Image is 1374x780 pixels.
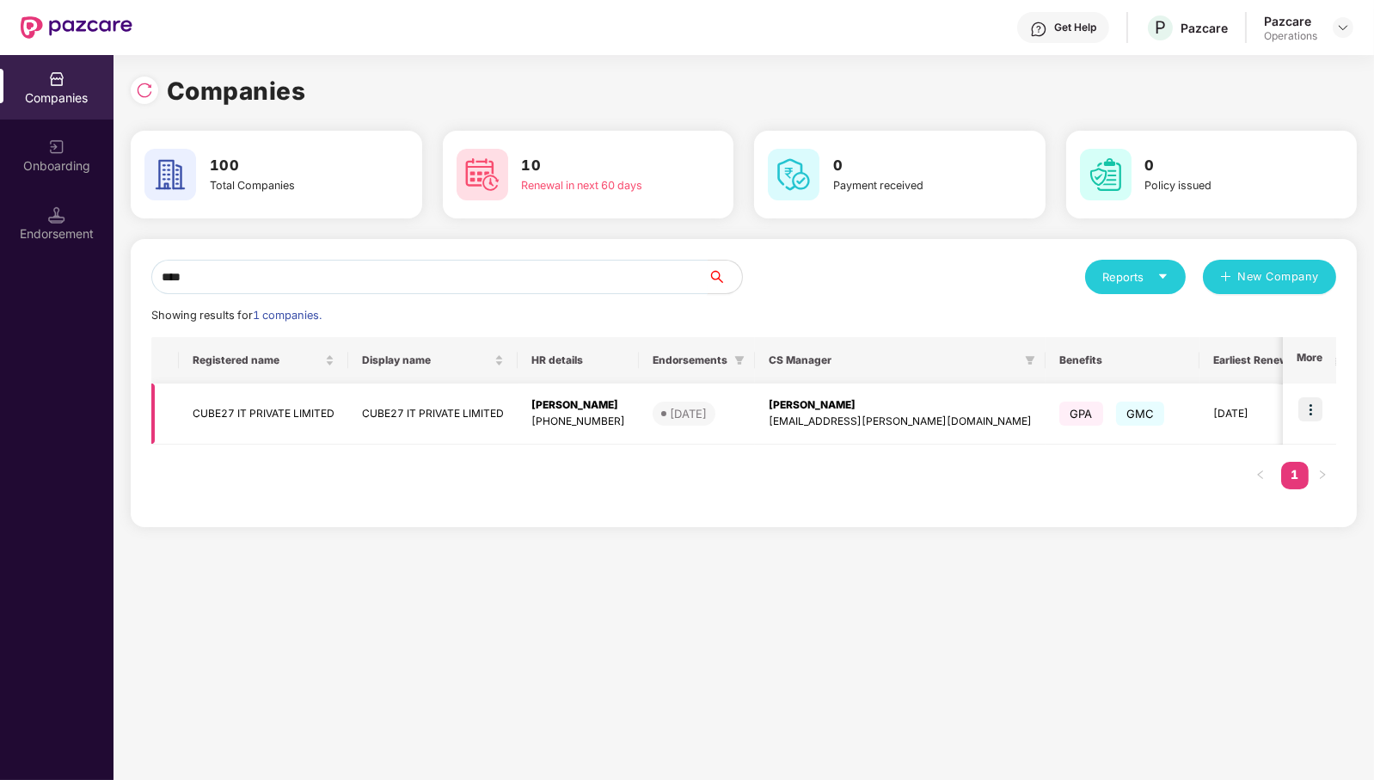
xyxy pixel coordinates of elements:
[1283,337,1336,384] th: More
[1155,17,1166,38] span: P
[731,350,748,371] span: filter
[193,353,322,367] span: Registered name
[179,384,348,445] td: CUBE27 IT PRIVATE LIMITED
[210,155,358,177] h3: 100
[1281,462,1309,488] a: 1
[769,414,1032,430] div: [EMAIL_ADDRESS][PERSON_NAME][DOMAIN_NAME]
[833,177,981,194] div: Payment received
[48,138,65,156] img: svg+xml;base64,PHN2ZyB3aWR0aD0iMjAiIGhlaWdodD0iMjAiIHZpZXdCb3g9IjAgMCAyMCAyMCIgZmlsbD0ibm9uZSIgeG...
[348,384,518,445] td: CUBE27 IT PRIVATE LIMITED
[1264,13,1317,29] div: Pazcare
[457,149,508,200] img: svg+xml;base64,PHN2ZyB4bWxucz0iaHR0cDovL3d3dy53My5vcmcvMjAwMC9zdmciIHdpZHRoPSI2MCIgaGVpZ2h0PSI2MC...
[48,206,65,224] img: svg+xml;base64,PHN2ZyB3aWR0aD0iMTQuNSIgaGVpZ2h0PSIxNC41IiB2aWV3Qm94PSIwIDAgMTYgMTYiIGZpbGw9Im5vbm...
[1309,462,1336,489] button: right
[707,270,742,284] span: search
[1281,462,1309,489] li: 1
[210,177,358,194] div: Total Companies
[1247,462,1274,489] li: Previous Page
[1203,260,1336,294] button: plusNew Company
[1199,384,1310,445] td: [DATE]
[1145,177,1293,194] div: Policy issued
[518,337,639,384] th: HR details
[1046,337,1199,384] th: Benefits
[1238,268,1320,286] span: New Company
[1102,268,1169,286] div: Reports
[1054,21,1096,34] div: Get Help
[167,72,306,110] h1: Companies
[1025,355,1035,365] span: filter
[1181,20,1228,36] div: Pazcare
[1080,149,1132,200] img: svg+xml;base64,PHN2ZyB4bWxucz0iaHR0cDovL3d3dy53My5vcmcvMjAwMC9zdmciIHdpZHRoPSI2MCIgaGVpZ2h0PSI2MC...
[151,309,322,322] span: Showing results for
[1145,155,1293,177] h3: 0
[833,155,981,177] h3: 0
[144,149,196,200] img: svg+xml;base64,PHN2ZyB4bWxucz0iaHR0cDovL3d3dy53My5vcmcvMjAwMC9zdmciIHdpZHRoPSI2MCIgaGVpZ2h0PSI2MC...
[136,82,153,99] img: svg+xml;base64,PHN2ZyBpZD0iUmVsb2FkLTMyeDMyIiB4bWxucz0iaHR0cDovL3d3dy53My5vcmcvMjAwMC9zdmciIHdpZH...
[1030,21,1047,38] img: svg+xml;base64,PHN2ZyBpZD0iSGVscC0zMngzMiIgeG1sbnM9Imh0dHA6Ly93d3cudzMub3JnLzIwMDAvc3ZnIiB3aWR0aD...
[1247,462,1274,489] button: left
[1021,350,1039,371] span: filter
[348,337,518,384] th: Display name
[522,177,670,194] div: Renewal in next 60 days
[1298,397,1322,421] img: icon
[1264,29,1317,43] div: Operations
[768,149,819,200] img: svg+xml;base64,PHN2ZyB4bWxucz0iaHR0cDovL3d3dy53My5vcmcvMjAwMC9zdmciIHdpZHRoPSI2MCIgaGVpZ2h0PSI2MC...
[769,397,1032,414] div: [PERSON_NAME]
[734,355,745,365] span: filter
[1317,470,1328,480] span: right
[522,155,670,177] h3: 10
[179,337,348,384] th: Registered name
[1199,337,1310,384] th: Earliest Renewal
[670,405,707,422] div: [DATE]
[1255,470,1266,480] span: left
[531,414,625,430] div: [PHONE_NUMBER]
[362,353,491,367] span: Display name
[707,260,743,294] button: search
[253,309,322,322] span: 1 companies.
[769,353,1018,367] span: CS Manager
[1059,402,1103,426] span: GPA
[1336,21,1350,34] img: svg+xml;base64,PHN2ZyBpZD0iRHJvcGRvd24tMzJ4MzIiIHhtbG5zPSJodHRwOi8vd3d3LnczLm9yZy8yMDAwL3N2ZyIgd2...
[48,71,65,88] img: svg+xml;base64,PHN2ZyBpZD0iQ29tcGFuaWVzIiB4bWxucz0iaHR0cDovL3d3dy53My5vcmcvMjAwMC9zdmciIHdpZHRoPS...
[1220,271,1231,285] span: plus
[1309,462,1336,489] li: Next Page
[531,397,625,414] div: [PERSON_NAME]
[1157,271,1169,282] span: caret-down
[653,353,727,367] span: Endorsements
[21,16,132,39] img: New Pazcare Logo
[1116,402,1165,426] span: GMC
